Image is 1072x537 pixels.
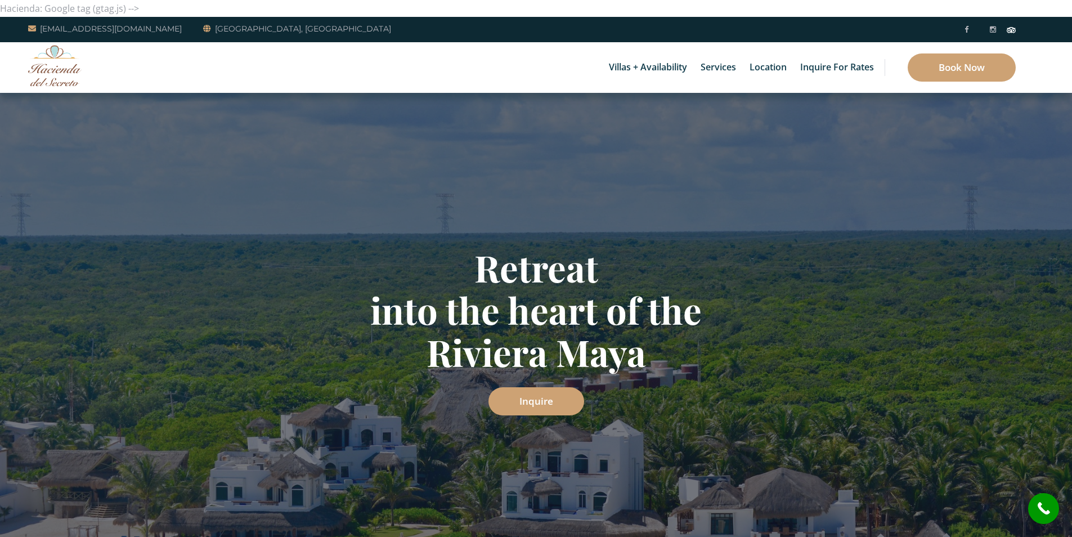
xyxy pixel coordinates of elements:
img: Awesome Logo [28,45,82,86]
a: [EMAIL_ADDRESS][DOMAIN_NAME] [28,22,182,35]
a: call [1028,493,1059,524]
a: Inquire [488,387,584,415]
img: Tripadvisor_logomark.svg [1007,27,1016,33]
a: [GEOGRAPHIC_DATA], [GEOGRAPHIC_DATA] [203,22,391,35]
a: Inquire for Rates [795,42,880,93]
i: call [1031,496,1056,521]
a: Location [744,42,792,93]
a: Villas + Availability [603,42,693,93]
h1: Retreat into the heart of the Riviera Maya [207,247,865,373]
a: Book Now [908,53,1016,82]
a: Services [695,42,742,93]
